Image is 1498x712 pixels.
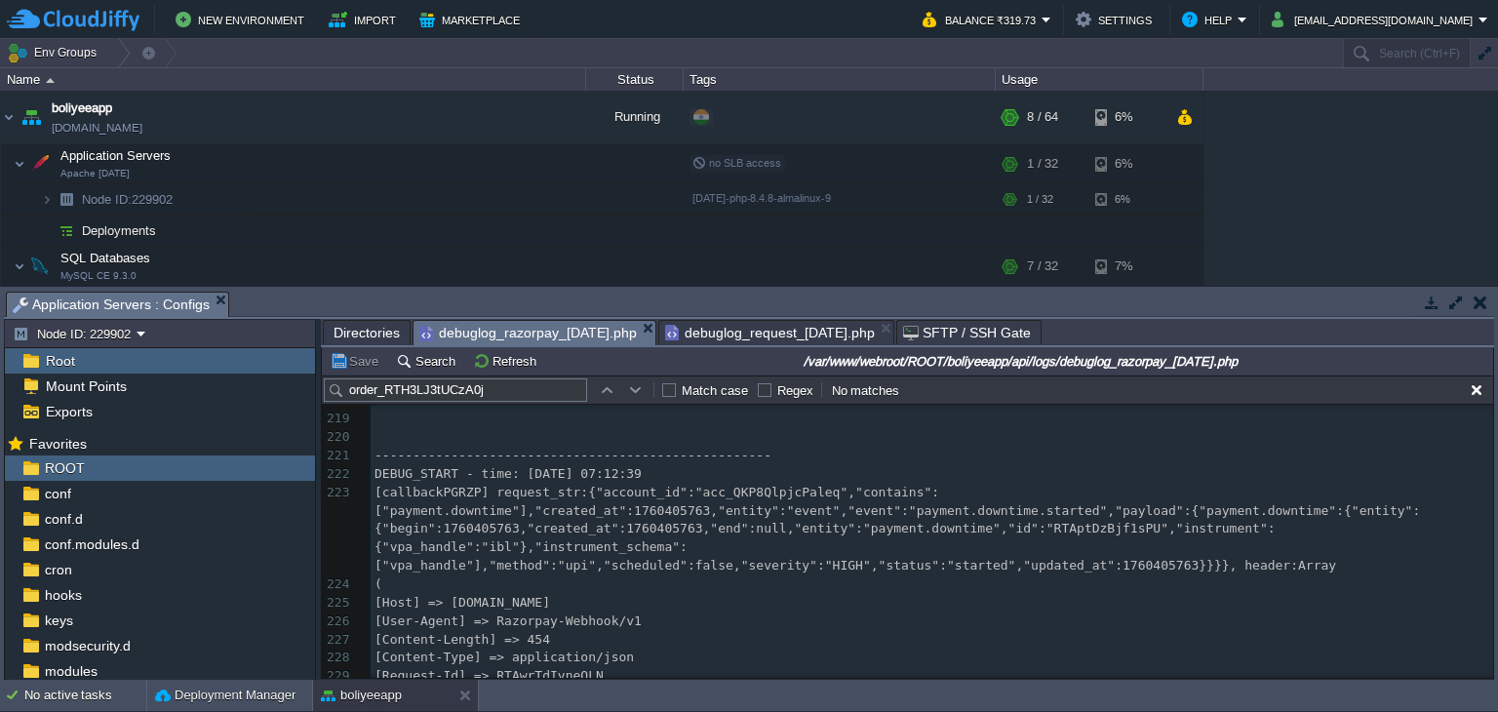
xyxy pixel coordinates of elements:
a: conf.modules.d [41,535,142,553]
div: 6% [1095,91,1159,143]
div: 229 [322,667,353,686]
a: Exports [42,403,96,420]
button: Import [329,8,402,31]
a: keys [41,612,76,629]
a: conf.d [41,510,86,528]
div: 221 [322,447,353,465]
img: AMDAwAAAACH5BAEAAAAALAAAAAABAAEAAAICRAEAOw== [41,216,53,246]
img: AMDAwAAAACH5BAEAAAAALAAAAAABAAEAAAICRAEAOw== [14,247,25,286]
a: SQL DatabasesMySQL CE 9.3.0 [59,251,153,265]
div: No active tasks [24,680,146,711]
span: [User-Agent] => Razorpay-Webhook/v1 [374,613,642,628]
div: 1 / 32 [1027,144,1058,183]
img: AMDAwAAAACH5BAEAAAAALAAAAAABAAEAAAICRAEAOw== [41,184,53,215]
span: Directories [334,321,400,344]
span: DEBUG_START - time: [DATE] 07:12:39 [374,466,642,481]
div: 226 [322,613,353,631]
div: 7 / 32 [1027,247,1058,286]
img: AMDAwAAAACH5BAEAAAAALAAAAAABAAEAAAICRAEAOw== [14,144,25,183]
div: 224 [322,575,353,594]
div: Status [587,68,683,91]
a: modules [41,662,100,680]
img: CloudJiffy [7,8,139,32]
span: SFTP / SSH Gate [903,321,1031,344]
span: [Content-Type] => application/json [374,650,634,664]
span: SQL Databases [59,250,153,266]
span: debuglog_request_[DATE].php [665,321,875,344]
span: Application Servers : Configs [13,293,210,317]
li: /var/www/webroot/ROOT/boliyeeapp/api/logs/debuglog_request_2025-10-14.php [658,320,894,344]
span: MySQL CE 9.3.0 [60,270,137,282]
a: ROOT [41,459,88,477]
span: [Request-Id] => RTAwrTdIvneQLN [374,668,604,683]
img: AMDAwAAAACH5BAEAAAAALAAAAAABAAEAAAICRAEAOw== [26,247,54,286]
div: Usage [997,68,1202,91]
button: Deployment Manager [155,686,296,705]
span: Apache [DATE] [60,168,130,179]
div: 222 [322,465,353,484]
a: hooks [41,586,85,604]
span: ---------------------------------------------------- [374,448,771,462]
img: AMDAwAAAACH5BAEAAAAALAAAAAABAAEAAAICRAEAOw== [26,144,54,183]
div: No matches [830,381,902,400]
div: 8 / 64 [1027,91,1058,143]
button: Help [1182,8,1238,31]
button: Env Groups [7,39,103,66]
button: Settings [1076,8,1158,31]
a: Mount Points [42,377,130,395]
div: Name [2,68,585,91]
div: 225 [322,594,353,613]
span: [callbackPGRZP] request_str:{"account_id":"acc_QKP8QlpjcPaleq","contains":["payment.downtime"],"c... [374,485,1420,573]
button: Search [396,352,461,370]
button: Marketplace [419,8,526,31]
img: AMDAwAAAACH5BAEAAAAALAAAAAABAAEAAAICRAEAOw== [1,91,17,143]
div: 7% [1095,247,1159,286]
button: New Environment [176,8,310,31]
a: Application ServersApache [DATE] [59,148,174,163]
div: 6% [1095,184,1159,215]
span: no SLB access [692,157,781,169]
div: Tags [685,68,995,91]
img: AMDAwAAAACH5BAEAAAAALAAAAAABAAEAAAICRAEAOw== [46,78,55,83]
div: 6% [1095,144,1159,183]
a: Root [42,352,78,370]
span: Favorites [25,435,90,453]
span: [DATE]-php-8.4.8-almalinux-9 [692,192,831,204]
span: Node ID: [82,192,132,207]
a: Favorites [25,436,90,452]
img: AMDAwAAAACH5BAEAAAAALAAAAAABAAEAAAICRAEAOw== [53,216,80,246]
a: boliyeeapp [52,99,112,118]
span: ( [374,576,382,591]
button: boliyeeapp [321,686,402,705]
label: Regex [777,383,813,398]
button: Save [330,352,384,370]
a: conf [41,485,74,502]
div: 220 [322,428,353,447]
a: Deployments [80,222,159,239]
img: AMDAwAAAACH5BAEAAAAALAAAAAABAAEAAAICRAEAOw== [53,184,80,215]
span: debuglog_razorpay_[DATE].php [419,321,637,345]
div: 227 [322,631,353,650]
li: /var/www/webroot/ROOT/boliyeeapp/api/logs/debuglog_razorpay_2025-10-14.php [413,320,656,344]
span: Application Servers [59,147,174,164]
a: modsecurity.d [41,637,134,654]
div: 1 / 32 [1027,184,1053,215]
div: Running [586,91,684,143]
button: Refresh [473,352,542,370]
span: 229902 [80,191,176,208]
div: 228 [322,649,353,667]
label: Match case [682,383,748,398]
